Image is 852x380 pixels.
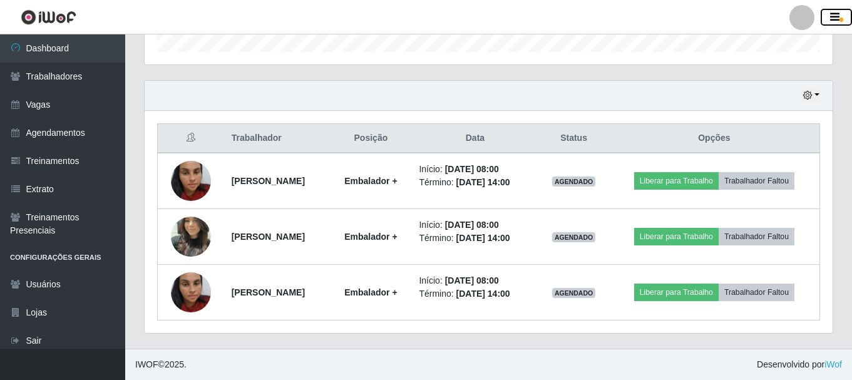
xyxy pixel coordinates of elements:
img: CoreUI Logo [21,9,76,25]
th: Data [411,124,538,153]
strong: [PERSON_NAME] [232,176,305,186]
button: Trabalhador Faltou [719,172,794,190]
li: Término: [419,287,531,300]
span: AGENDADO [552,288,596,298]
strong: Embalador + [344,232,397,242]
span: IWOF [135,359,158,369]
img: 1758035983711.jpeg [171,145,211,217]
span: Desenvolvido por [757,358,842,371]
time: [DATE] 08:00 [445,164,499,174]
span: AGENDADO [552,232,596,242]
th: Opções [609,124,820,153]
th: Status [538,124,608,153]
time: [DATE] 14:00 [456,289,510,299]
li: Início: [419,274,531,287]
th: Posição [330,124,411,153]
strong: Embalador + [344,176,397,186]
time: [DATE] 14:00 [456,177,510,187]
a: iWof [824,359,842,369]
button: Liberar para Trabalho [634,228,719,245]
span: © 2025 . [135,358,187,371]
time: [DATE] 08:00 [445,220,499,230]
button: Liberar para Trabalho [634,284,719,301]
button: Liberar para Trabalho [634,172,719,190]
button: Trabalhador Faltou [719,284,794,301]
time: [DATE] 08:00 [445,275,499,285]
button: Trabalhador Faltou [719,228,794,245]
li: Término: [419,232,531,245]
strong: [PERSON_NAME] [232,232,305,242]
strong: [PERSON_NAME] [232,287,305,297]
li: Início: [419,218,531,232]
th: Trabalhador [224,124,331,153]
img: 1758035983711.jpeg [171,257,211,328]
li: Término: [419,176,531,189]
time: [DATE] 14:00 [456,233,510,243]
img: 1758389423649.jpeg [171,201,211,272]
strong: Embalador + [344,287,397,297]
span: AGENDADO [552,177,596,187]
li: Início: [419,163,531,176]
